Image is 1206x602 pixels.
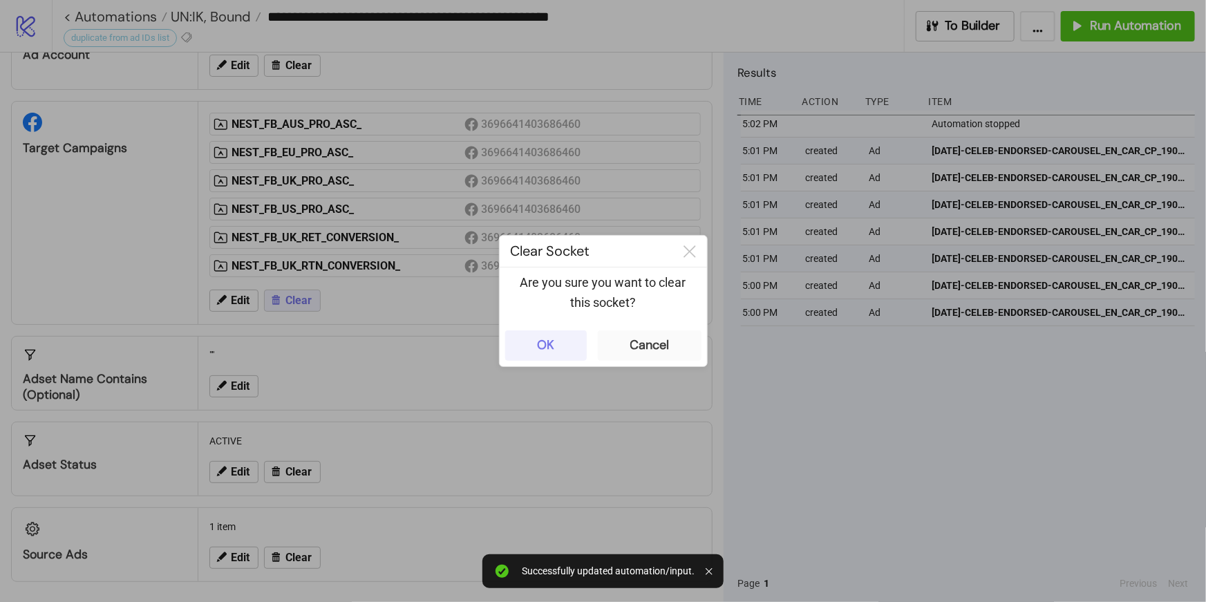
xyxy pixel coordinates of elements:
div: Cancel [630,337,669,353]
div: OK [537,337,554,353]
div: Clear Socket [500,236,672,267]
div: Successfully updated automation/input. [522,565,695,577]
p: Are you sure you want to clear this socket? [511,273,696,312]
button: Cancel [598,330,701,361]
button: OK [505,330,587,361]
